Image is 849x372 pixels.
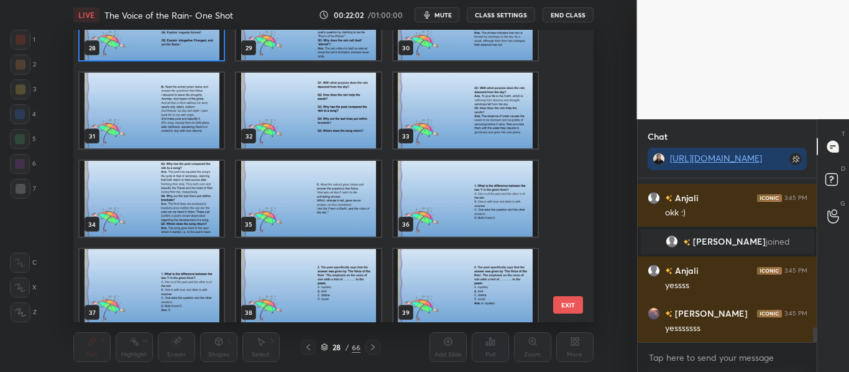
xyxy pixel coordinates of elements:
[638,178,817,342] div: grid
[10,129,36,149] div: 5
[784,267,807,274] div: 3:45 PM
[784,310,807,317] div: 3:45 PM
[692,237,765,247] span: [PERSON_NAME]
[104,9,233,21] h4: The Voice of the Rain- One Shot
[80,73,224,148] img: 1756806771C5NH25.pdf
[236,73,380,148] img: 1756806771C5NH25.pdf
[73,7,99,22] div: LIVE
[665,322,807,335] div: yesssssss
[665,207,807,219] div: okk :)
[10,154,36,174] div: 6
[672,307,748,320] h6: [PERSON_NAME]
[682,239,690,246] img: no-rating-badge.077c3623.svg
[841,164,845,173] p: D
[11,30,35,50] div: 1
[638,120,677,153] p: Chat
[73,30,572,322] div: grid
[665,235,677,248] img: default.png
[840,199,845,208] p: G
[11,55,36,75] div: 2
[648,307,660,320] img: ddd7504eb1bc499394786e5ac8c2a355.jpg
[352,342,360,353] div: 66
[665,279,807,292] div: yessss
[784,194,807,202] div: 3:45 PM
[415,7,459,22] button: mute
[665,195,672,202] img: no-rating-badge.077c3623.svg
[346,343,349,351] div: /
[236,161,380,237] img: 1756806771C5NH25.pdf
[393,249,537,325] img: 1756806771C5NH25.pdf
[757,194,782,202] img: iconic-dark.1390631f.png
[11,302,37,322] div: Z
[10,253,37,273] div: C
[665,311,672,317] img: no-rating-badge.077c3623.svg
[757,310,782,317] img: iconic-dark.1390631f.png
[10,104,36,124] div: 4
[434,11,452,19] span: mute
[10,278,37,297] div: X
[80,249,224,325] img: 1756806771C5NH25.pdf
[670,152,762,164] a: [URL][DOMAIN_NAME]
[393,73,537,148] img: 1756806771C5NH25.pdf
[393,161,537,237] img: 1756806771C5NH25.pdf
[331,343,343,351] div: 28
[672,264,699,277] h6: Anjali
[765,237,789,247] span: joined
[553,296,583,314] button: EXIT
[236,249,380,325] img: 1756806771C5NH25.pdf
[648,265,660,277] img: default.png
[11,79,36,99] div: 3
[672,191,699,204] h6: Anjali
[543,7,594,22] button: End Class
[467,7,535,22] button: CLASS SETTINGS
[11,179,36,199] div: 7
[648,192,660,204] img: default.png
[665,268,672,274] img: no-rating-badge.077c3623.svg
[842,129,845,138] p: T
[80,161,224,237] img: 1756806771C5NH25.pdf
[757,267,782,274] img: iconic-dark.1390631f.png
[653,153,665,165] img: 6783db07291b471096590914f250cd27.jpg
